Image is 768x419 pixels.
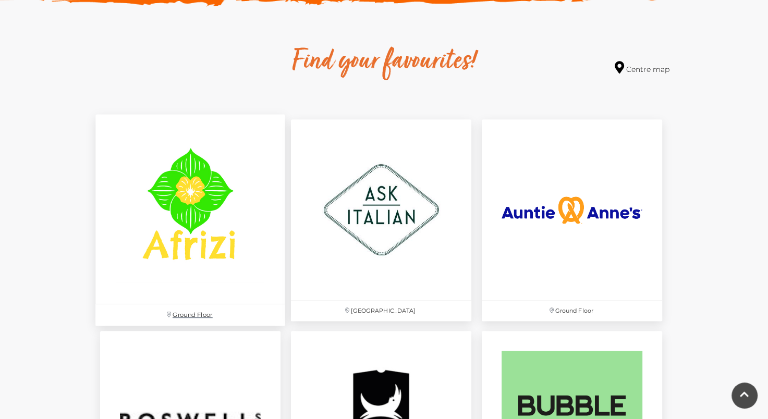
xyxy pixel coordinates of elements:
[615,61,669,75] a: Centre map
[286,114,477,326] a: [GEOGRAPHIC_DATA]
[477,114,667,326] a: Ground Floor
[90,109,290,331] a: Ground Floor
[95,304,285,326] p: Ground Floor
[194,45,575,79] h2: Find your favourites!
[291,301,471,321] p: [GEOGRAPHIC_DATA]
[482,301,662,321] p: Ground Floor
